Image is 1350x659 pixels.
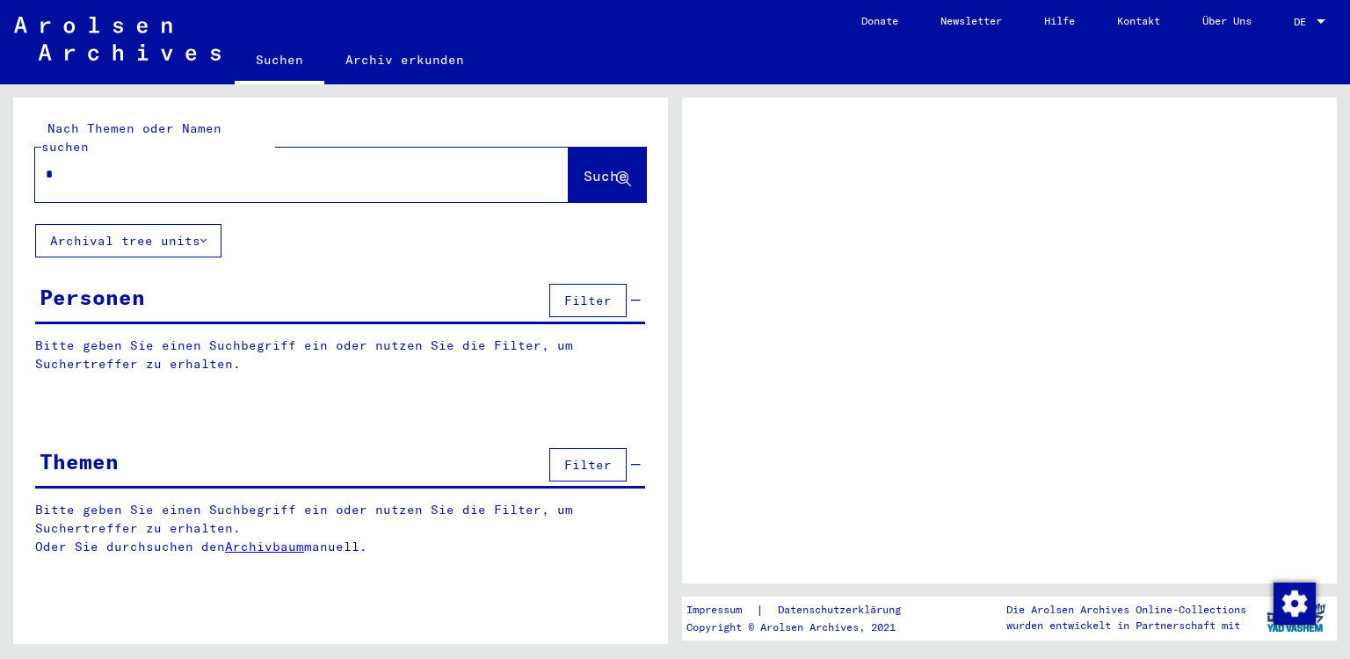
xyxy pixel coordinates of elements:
[14,17,221,61] img: Arolsen_neg.svg
[549,448,627,482] button: Filter
[764,601,922,619] a: Datenschutzerklärung
[564,293,612,308] span: Filter
[35,337,645,373] p: Bitte geben Sie einen Suchbegriff ein oder nutzen Sie die Filter, um Suchertreffer zu erhalten.
[40,281,145,313] div: Personen
[1006,618,1246,634] p: wurden entwickelt in Partnerschaft mit
[1274,583,1316,625] img: Zustimmung ändern
[584,167,628,185] span: Suche
[564,457,612,473] span: Filter
[1263,596,1329,640] img: yv_logo.png
[324,39,485,81] a: Archiv erkunden
[41,120,221,155] mat-label: Nach Themen oder Namen suchen
[686,601,756,619] a: Impressum
[35,224,221,257] button: Archival tree units
[686,619,922,635] p: Copyright © Arolsen Archives, 2021
[235,39,324,84] a: Suchen
[569,148,646,202] button: Suche
[1294,16,1313,28] span: DE
[35,501,646,556] p: Bitte geben Sie einen Suchbegriff ein oder nutzen Sie die Filter, um Suchertreffer zu erhalten. O...
[549,284,627,317] button: Filter
[225,539,304,554] a: Archivbaum
[1273,582,1315,624] div: Zustimmung ändern
[40,445,119,477] div: Themen
[1006,602,1246,618] p: Die Arolsen Archives Online-Collections
[686,601,922,619] div: |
